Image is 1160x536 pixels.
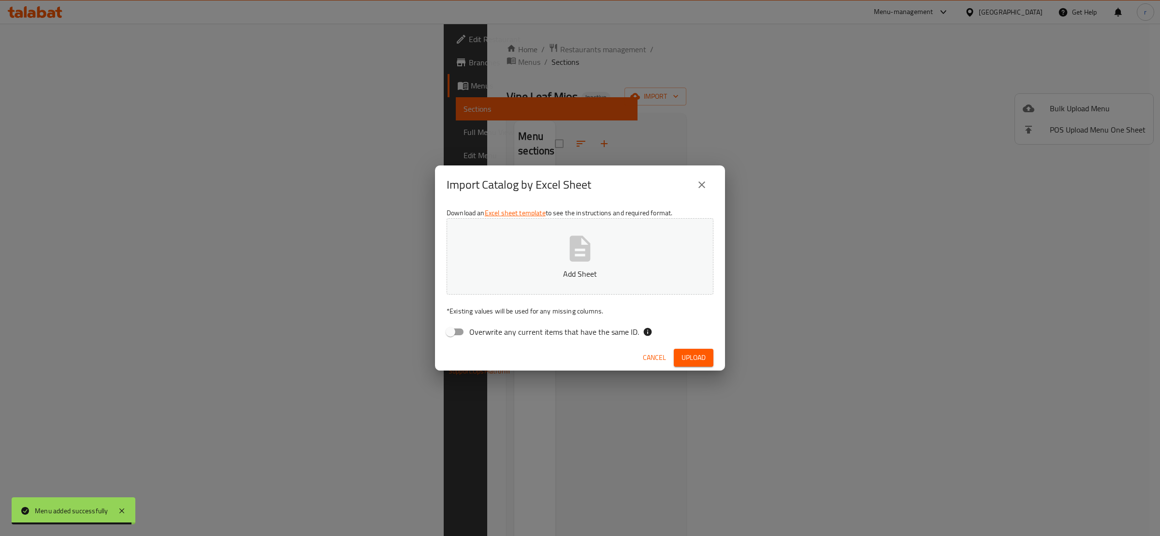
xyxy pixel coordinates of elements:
[447,218,713,295] button: Add Sheet
[643,352,666,364] span: Cancel
[447,177,591,193] h2: Import Catalog by Excel Sheet
[435,204,725,344] div: Download an to see the instructions and required format.
[469,326,639,338] span: Overwrite any current items that have the same ID.
[674,349,713,367] button: Upload
[639,349,670,367] button: Cancel
[462,268,698,280] p: Add Sheet
[643,327,652,337] svg: If the overwrite option isn't selected, then the items that match an existing ID will be ignored ...
[485,207,546,219] a: Excel sheet template
[681,352,706,364] span: Upload
[447,306,713,316] p: Existing values will be used for any missing columns.
[690,173,713,196] button: close
[35,506,108,516] div: Menu added successfully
